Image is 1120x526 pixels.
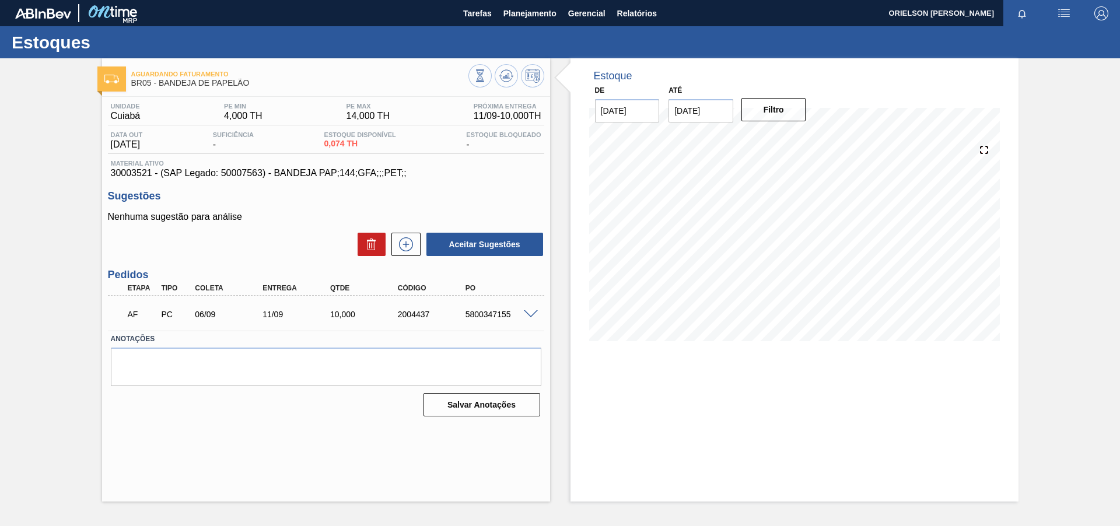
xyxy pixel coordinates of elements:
[668,99,733,122] input: dd/mm/yyyy
[327,284,403,292] div: Qtde
[1094,6,1108,20] img: Logout
[131,71,468,78] span: Aguardando Faturamento
[395,310,471,319] div: 2004437
[1057,6,1071,20] img: userActions
[12,36,219,49] h1: Estoques
[568,6,605,20] span: Gerencial
[495,64,518,87] button: Atualizar Gráfico
[423,393,540,416] button: Salvar Anotações
[260,310,335,319] div: 11/09/2025
[111,103,141,110] span: Unidade
[346,111,390,121] span: 14,000 TH
[426,233,543,256] button: Aceitar Sugestões
[108,269,544,281] h3: Pedidos
[192,284,268,292] div: Coleta
[111,131,143,138] span: Data out
[386,233,421,256] div: Nova sugestão
[224,111,262,121] span: 4,000 TH
[503,6,556,20] span: Planejamento
[111,331,541,348] label: Anotações
[521,64,544,87] button: Programar Estoque
[111,111,141,121] span: Cuiabá
[213,131,254,138] span: Suficiência
[260,284,335,292] div: Entrega
[125,284,160,292] div: Etapa
[595,86,605,94] label: De
[468,64,492,87] button: Visão Geral dos Estoques
[192,310,268,319] div: 06/09/2025
[463,284,538,292] div: PO
[466,131,541,138] span: Estoque Bloqueado
[617,6,657,20] span: Relatórios
[474,103,541,110] span: Próxima Entrega
[741,98,806,121] button: Filtro
[474,111,541,121] span: 11/09 - 10,000 TH
[111,168,541,178] span: 30003521 - (SAP Legado: 50007563) - BANDEJA PAP;144;GFA;;;PET;;
[108,212,544,222] p: Nenhuma sugestão para análise
[111,139,143,150] span: [DATE]
[158,310,193,319] div: Pedido de Compra
[224,103,262,110] span: PE MIN
[1003,5,1041,22] button: Notificações
[463,131,544,150] div: -
[463,310,538,319] div: 5800347155
[324,139,396,148] span: 0,074 TH
[594,70,632,82] div: Estoque
[131,79,468,87] span: BR05 - BANDEJA DE PAPELÃO
[352,233,386,256] div: Excluir Sugestões
[595,99,660,122] input: dd/mm/yyyy
[463,6,492,20] span: Tarefas
[128,310,157,319] p: AF
[346,103,390,110] span: PE MAX
[125,301,160,327] div: Aguardando Faturamento
[395,284,471,292] div: Código
[327,310,403,319] div: 10,000
[421,232,544,257] div: Aceitar Sugestões
[15,8,71,19] img: TNhmsLtSVTkK8tSr43FrP2fwEKptu5GPRR3wAAAABJRU5ErkJggg==
[158,284,193,292] div: Tipo
[111,160,541,167] span: Material ativo
[104,75,119,83] img: Ícone
[108,190,544,202] h3: Sugestões
[668,86,682,94] label: Até
[210,131,257,150] div: -
[324,131,396,138] span: Estoque Disponível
